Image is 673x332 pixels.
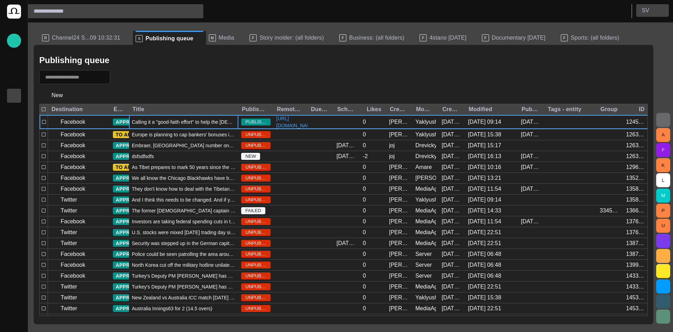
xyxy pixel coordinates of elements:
span: 4stano [DATE] [429,34,466,41]
div: 24/05/2013 16:22 [442,250,462,258]
span: Business: (all folders) [349,34,404,41]
div: 0 [363,272,366,280]
div: 0 [363,174,366,182]
button: M [656,189,670,203]
p: Facebook [61,130,85,139]
button: APPROVED [113,262,158,269]
p: M [209,34,216,41]
div: 01/09 15:17 [468,142,501,149]
button: APPROVED [113,185,158,192]
button: F [656,143,670,157]
span: Editorial Admin [10,260,18,268]
span: UNPUBLISHED [241,218,271,225]
span: Calling it a "good-faith effort" to help the Egyptian people, U.S. Secretary of State John Kerry ... [132,118,236,126]
p: Twitter [61,228,77,237]
div: FSports: (all folders) [558,31,632,45]
div: [URL][DOMAIN_NAME] [7,271,21,285]
div: 09/04/2013 15:40 [442,118,462,126]
h2: Publishing queue [39,55,109,65]
div: MediaAgent [415,239,436,247]
div: Janko [389,131,410,138]
div: 07/05/2018 09:31 [521,218,542,225]
div: 1263100 [626,131,647,138]
div: SPublishing queue [133,31,206,45]
span: PUBLISHED [241,118,271,126]
div: 0 [363,218,366,225]
span: My OctopusX [10,232,18,240]
div: RChannel24 S...09 10:32:31 [39,31,133,45]
span: Investors are taking federal spending cuts in the United States in stride. [132,218,236,225]
span: UNPUBLISHED [241,283,271,290]
div: 0 [363,283,366,291]
div: 0 [363,207,366,215]
span: CREW [10,176,18,184]
div: 24/05/2013 20:00 [336,239,357,247]
div: 0 [363,305,366,312]
p: Facebook [61,261,85,269]
p: Twitter [61,283,77,291]
div: Janko [389,272,410,280]
div: Amare [415,163,432,171]
span: UNPUBLISHED [241,262,271,269]
p: F [339,34,346,41]
span: UNPUBLISHED [241,164,271,171]
span: [PERSON_NAME] media (playout) [10,218,18,226]
div: 1387401 [626,250,647,258]
span: UNPUBLISHED [241,272,271,279]
button: K [656,158,670,172]
div: 19/08 15:47 [521,131,542,138]
div: 1366901 [626,207,647,215]
div: FBusiness: (all folders) [336,31,417,45]
button: APPROVED [113,218,158,225]
p: Facebook [61,185,85,193]
div: Published [522,106,539,113]
div: 07/05/2018 09:30 [521,163,542,171]
div: joj [389,153,395,160]
div: F4stano [DATE] [417,31,479,45]
div: 28/07/2022 11:54 [468,185,501,193]
button: APPROVED [113,294,158,301]
div: 1399100 [626,261,647,269]
div: Group [600,106,618,113]
div: 04/09 17:08 [521,153,542,160]
div: 0 [363,163,366,171]
p: S [136,35,143,42]
span: UNPUBLISHED [241,305,271,312]
div: 10/04/2013 11:02 [336,142,357,149]
p: Facebook [61,272,85,280]
span: UNPUBLISHED [241,229,271,236]
div: 1358400 [626,185,647,193]
div: MediaAgent [415,218,436,225]
div: 29/09 15:38 [468,131,501,138]
p: Planning [10,148,18,155]
div: 21/05/2013 09:52 [442,218,462,225]
button: P [656,204,670,218]
span: Social Media [10,246,18,254]
span: North Korea cut off the military hotline unilaterally today as a prot [132,262,236,269]
div: 0 [363,142,366,149]
span: Police could be seen patrolling the area around the German chancellory and sadpksajdlkcjsal [132,251,236,258]
div: Janko [415,174,436,182]
p: F [561,34,568,41]
div: Title [132,106,144,113]
div: 21/09 17:08 [336,153,357,160]
span: Publishing queue [10,92,18,100]
p: Publishing queue KKK [10,106,18,113]
div: 1453300 [626,294,647,301]
button: APPROVED [113,207,158,214]
div: Server [415,261,432,269]
span: AI Assistant [10,288,18,296]
div: 1352500 [626,174,647,182]
span: dsfsdfsdfs [132,153,154,160]
span: They don't know how to deal with the Tibetan issue. And I think this shows completed failure of C... [132,185,236,192]
div: Server [415,272,432,280]
div: 17/04/2013 03:51 [442,163,462,171]
div: Yaklyushyn [415,131,436,138]
div: 16/05/2013 15:23 [442,207,462,215]
button: APPROVED [113,240,158,247]
p: My OctopusX [10,232,18,239]
span: Channel24 S...09 10:32:31 [52,34,120,41]
div: Janko [389,294,410,301]
div: Janko [389,118,410,126]
span: UNPUBLISHED [241,185,271,192]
